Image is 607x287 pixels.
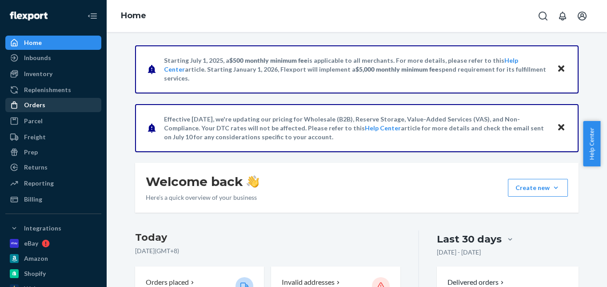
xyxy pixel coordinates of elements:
[164,115,548,141] p: Effective [DATE], we're updating our pricing for Wholesale (B2B), Reserve Storage, Value-Added Se...
[5,98,101,112] a: Orders
[554,7,571,25] button: Open notifications
[5,267,101,281] a: Shopify
[24,179,54,188] div: Reporting
[573,7,591,25] button: Open account menu
[5,145,101,159] a: Prep
[5,114,101,128] a: Parcel
[24,69,52,78] div: Inventory
[555,121,567,134] button: Close
[5,51,101,65] a: Inbounds
[583,121,600,166] button: Help Center
[5,251,101,266] a: Amazon
[247,175,259,188] img: hand-wave emoji
[555,63,567,76] button: Close
[146,193,259,202] p: Here’s a quick overview of your business
[24,133,46,141] div: Freight
[437,248,481,257] p: [DATE] - [DATE]
[24,239,38,248] div: eBay
[5,160,101,174] a: Returns
[5,221,101,235] button: Integrations
[534,7,552,25] button: Open Search Box
[24,195,42,204] div: Billing
[5,67,101,81] a: Inventory
[24,117,43,125] div: Parcel
[24,53,51,62] div: Inbounds
[24,85,71,94] div: Replenishments
[229,57,307,64] span: $500 monthly minimum fee
[5,192,101,206] a: Billing
[5,130,101,144] a: Freight
[5,176,101,190] a: Reporting
[365,124,401,132] a: Help Center
[135,247,400,255] p: [DATE] ( GMT+8 )
[164,56,548,83] p: Starting July 1, 2025, a is applicable to all merchants. For more details, please refer to this a...
[5,36,101,50] a: Home
[24,101,45,109] div: Orders
[5,236,101,251] a: eBay
[437,232,502,246] div: Last 30 days
[135,230,400,245] h3: Today
[146,174,259,190] h1: Welcome back
[5,83,101,97] a: Replenishments
[24,38,42,47] div: Home
[355,65,439,73] span: $5,000 monthly minimum fee
[24,269,46,278] div: Shopify
[18,6,50,14] span: Support
[508,179,568,197] button: Create new
[114,3,153,29] ol: breadcrumbs
[24,163,48,172] div: Returns
[121,11,146,20] a: Home
[84,7,101,25] button: Close Navigation
[10,12,48,20] img: Flexport logo
[24,224,61,233] div: Integrations
[24,254,48,263] div: Amazon
[24,148,38,157] div: Prep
